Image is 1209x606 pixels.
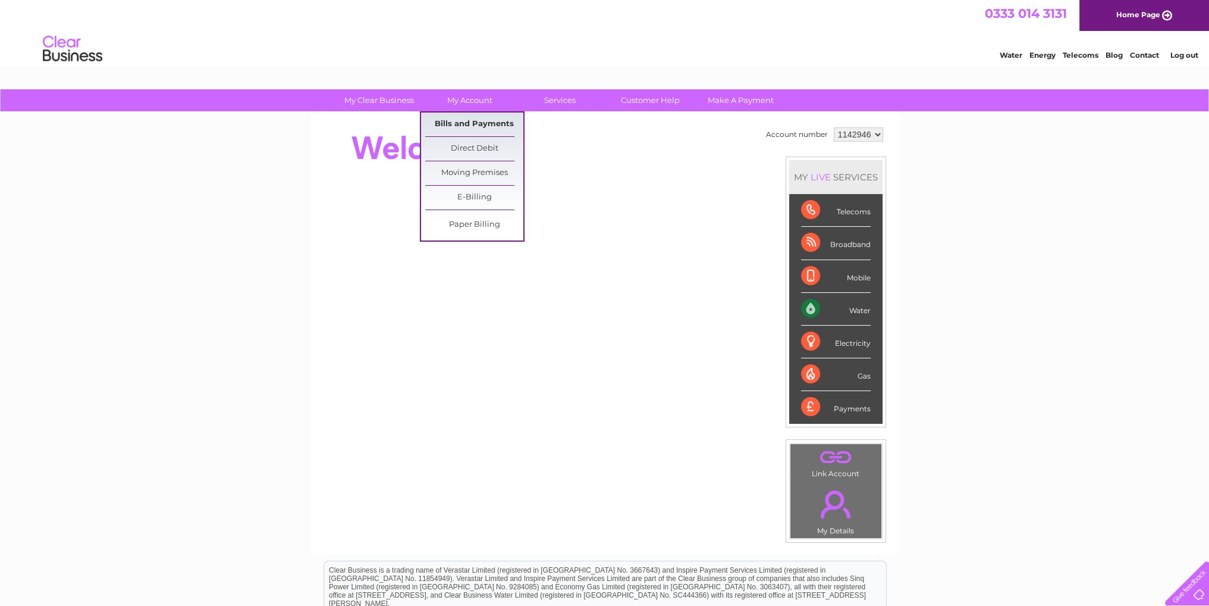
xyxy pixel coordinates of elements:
a: Contact [1130,51,1159,60]
a: E-Billing [425,186,523,210]
a: My Account [420,89,519,111]
a: Make A Payment [692,89,790,111]
a: Blog [1106,51,1123,60]
td: Link Account [790,443,882,481]
td: Account number [763,124,831,145]
div: Gas [801,358,871,391]
a: 0333 014 3131 [985,6,1067,21]
a: Energy [1029,51,1056,60]
div: LIVE [808,171,833,183]
a: Log out [1170,51,1198,60]
a: Bills and Payments [425,113,523,136]
td: My Details [790,480,882,539]
a: Moving Premises [425,161,523,185]
div: Payments [801,391,871,423]
div: Water [801,293,871,326]
a: . [793,447,878,468]
div: Broadband [801,227,871,260]
div: Telecoms [801,194,871,227]
div: Mobile [801,260,871,293]
a: My Clear Business [330,89,428,111]
a: Paper Billing [425,213,523,237]
a: . [793,483,878,525]
div: Electricity [801,326,871,358]
img: logo.png [42,31,103,67]
a: Services [511,89,609,111]
a: Direct Debit [425,137,523,161]
a: Water [1000,51,1022,60]
div: Clear Business is a trading name of Verastar Limited (registered in [GEOGRAPHIC_DATA] No. 3667643... [324,7,886,58]
a: Telecoms [1063,51,1098,60]
a: Customer Help [601,89,699,111]
div: MY SERVICES [789,160,883,194]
